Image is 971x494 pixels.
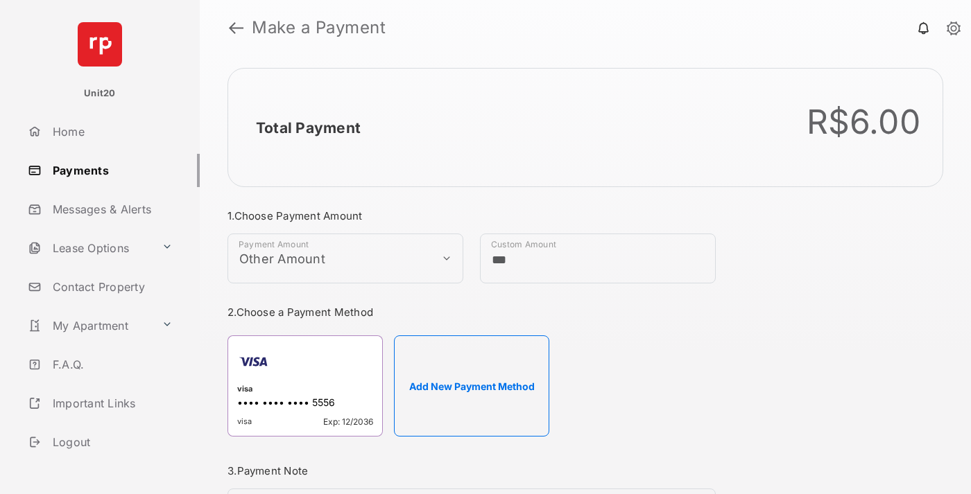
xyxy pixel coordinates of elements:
[227,335,383,436] div: visa•••• •••• •••• 5556visaExp: 12/2036
[237,384,373,396] div: visa
[256,119,361,136] h2: Total Payment
[237,396,373,411] div: •••• •••• •••• 5556
[227,209,716,222] h3: 1. Choose Payment Amount
[252,19,386,36] strong: Make a Payment
[22,193,200,226] a: Messages & Alerts
[22,270,200,303] a: Contact Property
[227,464,716,477] h3: 3. Payment Note
[22,387,178,420] a: Important Links
[78,22,122,67] img: svg+xml;base64,PHN2ZyB4bWxucz0iaHR0cDovL3d3dy53My5vcmcvMjAwMC9zdmciIHdpZHRoPSI2NCIgaGVpZ2h0PSI2NC...
[323,416,373,427] span: Exp: 12/2036
[22,115,200,148] a: Home
[22,309,156,342] a: My Apartment
[237,416,252,427] span: visa
[22,231,156,265] a: Lease Options
[84,87,116,100] p: Unit20
[807,102,921,142] div: R$6.00
[22,154,200,187] a: Payments
[227,306,716,319] h3: 2. Choose a Payment Method
[22,425,200,459] a: Logout
[22,348,200,381] a: F.A.Q.
[394,335,549,436] button: Add New Payment Method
